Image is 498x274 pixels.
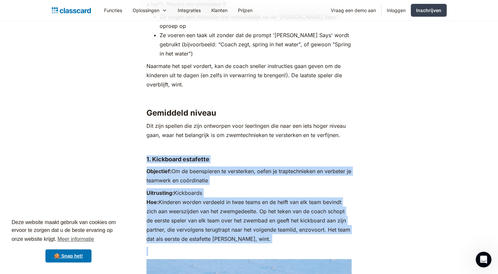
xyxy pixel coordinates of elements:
p: Dit zijn spellen die zijn ontworpen voor leerlingen die naar een iets hoger niveau gaan, waar het... [146,121,352,140]
h4: 1. Kickboard estafette [146,155,352,163]
p: Om de beenspieren te versterken, oefen je traptechnieken en verbeter je teamwerk en coördinatie [146,167,352,185]
a: Cookiebericht sluiten [45,249,92,263]
a: Klanten [206,3,233,18]
div: Oplossingen [133,7,159,14]
iframe: Intercom live chat [476,252,491,267]
a: thuis [52,6,91,15]
strong: Objectief: [146,168,171,174]
a: Inschrijven [411,4,447,17]
strong: Hoe: [146,199,159,205]
li: Ze volgen een instructie niet onmiddellijk na de '[PERSON_NAME] Says'-oproep op [160,12,352,31]
strong: Gemiddeld niveau [146,108,216,118]
p: Kickboards Kinderen worden verdeeld in twee teams en de helft van elk team bevindt zich aan weers... [146,188,352,243]
li: Ze voeren een taak uit zonder dat de prompt '[PERSON_NAME] Says' wordt gebruikt (bijvoorbeeld: "C... [160,31,352,58]
a: Integraties [172,3,206,18]
div: CookieToestemming [5,212,132,269]
a: Meer informatie over cookies [56,234,95,244]
a: Vraag een demo aan [326,3,381,18]
strong: Uitrusting: [146,190,174,196]
p: ‍ [146,143,352,152]
a: Prijzen [233,3,258,18]
p: ‍ [146,247,352,256]
p: ‍ [146,92,352,102]
div: Inschrijven [416,7,441,14]
a: Inloggen [381,3,411,18]
p: Naarmate het spel vordert, kan de coach sneller instructies gaan geven om de kinderen uit te dage... [146,61,352,89]
div: Oplossingen [127,3,172,18]
font: Deze website maakt gebruik van cookies om ervoor te zorgen dat u de beste ervaring op onze websit... [12,219,116,242]
a: Functies [99,3,127,18]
